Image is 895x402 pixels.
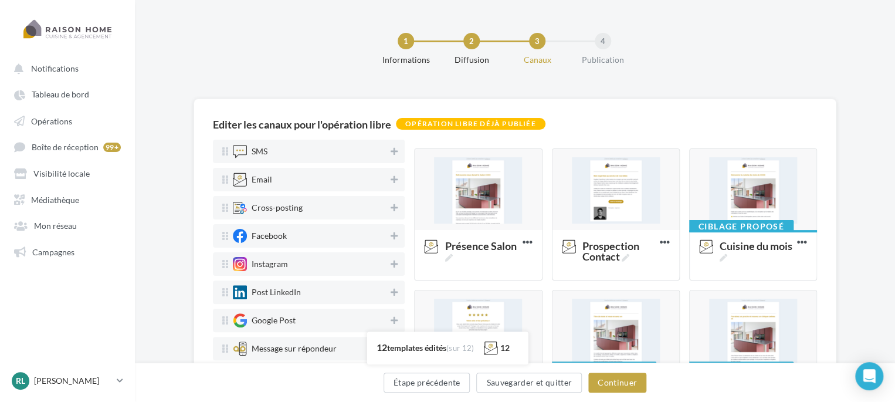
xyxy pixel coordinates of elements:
[33,168,90,178] span: Visibilité locale
[7,110,128,131] a: Opérations
[689,220,794,232] div: Ciblage proposé
[252,316,296,325] div: Google Post
[31,63,79,73] span: Notifications
[9,370,126,392] a: RL [PERSON_NAME]
[377,342,387,353] span: 12
[463,33,480,49] div: 2
[32,246,74,256] span: Campagnes
[252,204,303,212] div: Cross-posting
[565,54,640,66] div: Publication
[855,362,883,390] div: Open Intercom Messenger
[252,147,267,156] div: SMS
[7,58,123,79] button: Notifications
[7,214,128,235] a: Mon réseau
[398,33,414,49] div: 1
[32,142,99,152] span: Boîte de réception
[32,90,89,100] span: Tableau de bord
[689,362,794,373] div: Ciblage proposé
[387,343,446,353] span: templates édités
[476,373,582,393] button: Sauvegarder et quitter
[500,342,509,354] div: 12
[34,375,112,387] p: [PERSON_NAME]
[103,143,121,152] div: 99+
[446,343,474,353] span: (sur 12)
[7,83,128,104] a: Tableau de bord
[31,194,79,204] span: Médiathèque
[445,241,517,262] span: Présence Salon
[252,344,337,353] div: Message sur répondeur
[500,54,575,66] div: Canaux
[34,221,77,231] span: Mon réseau
[252,175,272,184] div: Email
[252,260,288,268] div: Instagram
[384,373,470,393] button: Étape précédente
[588,373,646,393] button: Continuer
[595,33,611,49] div: 4
[434,54,509,66] div: Diffusion
[699,241,797,254] span: Cuisine du mois
[213,119,391,130] div: Editer les canaux pour l'opération libre
[31,116,72,126] span: Opérations
[552,362,656,373] div: Ciblage proposé
[424,241,522,254] span: Présence Salon
[396,118,545,130] div: Opération libre déjà publiée
[368,54,443,66] div: Informations
[7,162,128,183] a: Visibilité locale
[720,241,792,262] span: Cuisine du mois
[7,136,128,157] a: Boîte de réception 99+
[529,33,545,49] div: 3
[562,241,660,254] span: Prospection Contact
[582,241,655,262] span: Prospection Contact
[16,375,25,387] span: RL
[7,188,128,210] a: Médiathèque
[252,288,301,296] div: Post LinkedIn
[7,241,128,262] a: Campagnes
[252,232,287,240] div: Facebook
